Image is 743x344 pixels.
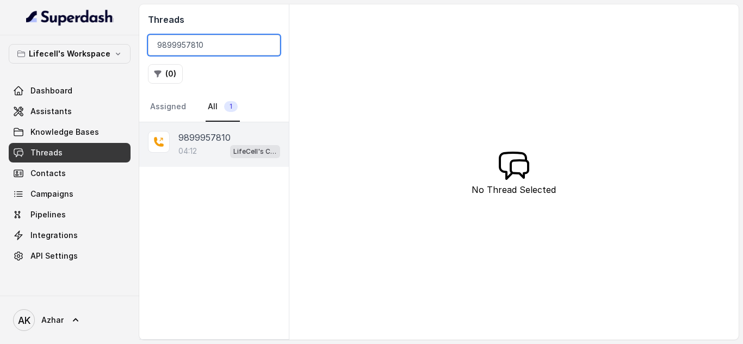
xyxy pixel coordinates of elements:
p: LifeCell's Call Assistant [233,146,277,157]
input: Search by Call ID or Phone Number [148,35,280,55]
img: light.svg [26,9,114,26]
a: Azhar [9,305,131,335]
span: Assistants [30,106,72,117]
span: Pipelines [30,209,66,220]
a: Contacts [9,164,131,183]
a: Pipelines [9,205,131,224]
span: API Settings [30,251,78,261]
span: Integrations [30,230,78,241]
span: Campaigns [30,189,73,199]
a: Integrations [9,226,131,245]
span: Dashboard [30,85,72,96]
nav: Tabs [148,92,280,122]
h2: Threads [148,13,280,26]
p: 9899957810 [178,131,231,144]
a: Threads [9,143,131,162]
button: (0) [148,64,183,84]
span: Knowledge Bases [30,127,99,137]
a: Dashboard [9,81,131,101]
span: 1 [224,101,238,112]
text: AK [18,315,30,326]
button: Lifecell's Workspace [9,44,131,64]
span: Azhar [41,315,64,326]
p: 04:12 [178,146,197,157]
a: All1 [206,92,240,122]
a: API Settings [9,246,131,266]
p: No Thread Selected [472,183,556,196]
a: Knowledge Bases [9,122,131,142]
a: Campaigns [9,184,131,204]
span: Threads [30,147,63,158]
p: Lifecell's Workspace [29,47,110,60]
span: Contacts [30,168,66,179]
a: Assistants [9,102,131,121]
a: Assigned [148,92,188,122]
